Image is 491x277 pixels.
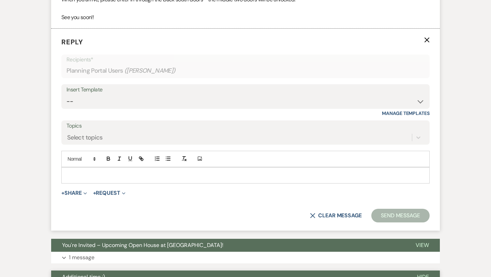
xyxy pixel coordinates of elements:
button: Clear message [310,213,362,218]
div: Planning Portal Users [66,64,425,77]
div: Insert Template [66,85,425,95]
span: Reply [61,38,83,46]
button: Request [93,190,125,196]
label: Topics [66,121,425,131]
span: + [93,190,96,196]
div: Select topics [67,133,103,142]
span: You're Invited – Upcoming Open House at [GEOGRAPHIC_DATA]! [62,242,223,249]
p: 1 message [69,253,94,262]
button: View [405,239,440,252]
a: Manage Templates [382,110,430,116]
span: View [416,242,429,249]
button: Share [61,190,87,196]
button: 1 message [51,252,440,263]
p: See you soon!! [61,13,430,22]
span: ( [PERSON_NAME] ) [124,66,176,75]
button: Send Message [371,209,430,222]
span: + [61,190,64,196]
button: You're Invited – Upcoming Open House at [GEOGRAPHIC_DATA]! [51,239,405,252]
p: Recipients* [66,55,425,64]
